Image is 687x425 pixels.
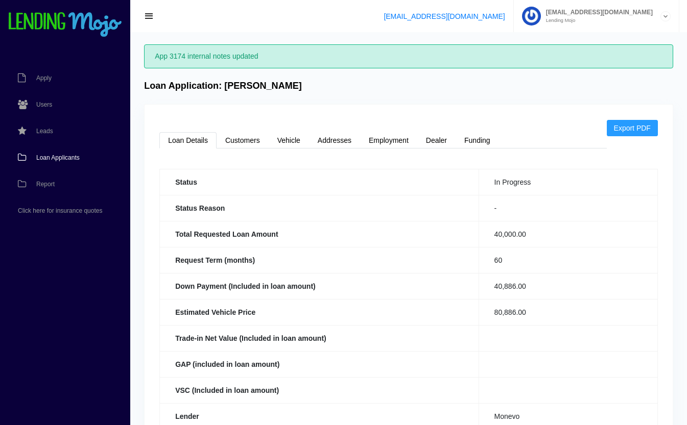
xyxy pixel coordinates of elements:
img: logo-small.png [8,12,123,38]
a: Addresses [309,132,360,148]
th: Status [160,169,479,195]
a: [EMAIL_ADDRESS][DOMAIN_NAME] [384,12,505,20]
span: Click here for insurance quotes [18,208,102,214]
span: Leads [36,128,53,134]
span: Apply [36,75,52,81]
h4: Loan Application: [PERSON_NAME] [144,81,302,92]
span: Loan Applicants [36,155,80,161]
a: Customers [217,132,269,148]
a: Export PDF [607,120,658,136]
small: Lending Mojo [541,18,653,23]
td: 60 [479,247,657,273]
td: 40,886.00 [479,273,657,299]
th: Trade-in Net Value (Included in loan amount) [160,325,479,351]
th: Status Reason [160,195,479,221]
th: Down Payment (Included in loan amount) [160,273,479,299]
a: Dealer [417,132,456,148]
span: Users [36,102,52,108]
th: GAP (included in loan amount) [160,351,479,377]
th: VSC (Included in loan amount) [160,377,479,403]
a: Funding [456,132,499,148]
span: [EMAIL_ADDRESS][DOMAIN_NAME] [541,9,653,15]
span: Report [36,181,55,187]
a: Loan Details [159,132,217,148]
th: Request Term (months) [160,247,479,273]
td: - [479,195,657,221]
td: 40,000.00 [479,221,657,247]
th: Total Requested Loan Amount [160,221,479,247]
img: Profile image [522,7,541,26]
div: App 3174 internal notes updated [144,44,673,68]
th: Estimated Vehicle Price [160,299,479,325]
td: In Progress [479,169,657,195]
td: 80,886.00 [479,299,657,325]
a: Employment [360,132,417,148]
a: Vehicle [269,132,309,148]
